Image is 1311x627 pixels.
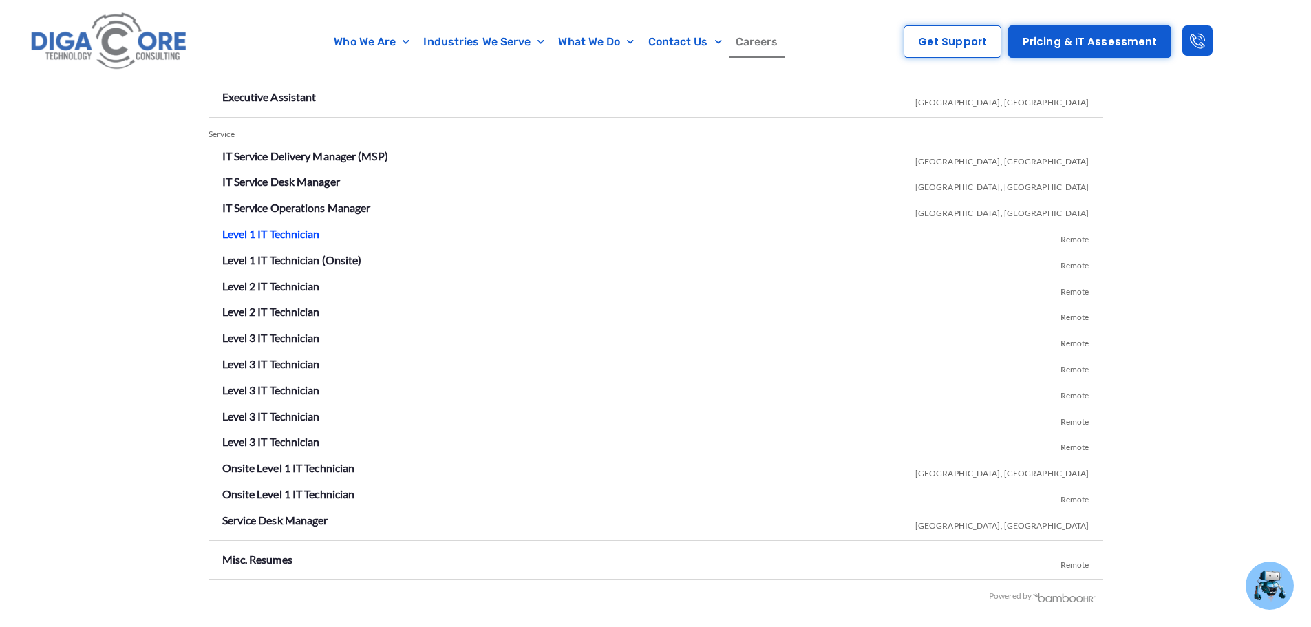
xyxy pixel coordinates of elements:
span: Remote [1060,380,1089,406]
a: Level 1 IT Technician [222,227,320,240]
a: Careers [729,26,785,58]
span: Remote [1060,406,1089,432]
a: Onsite Level 1 IT Technician [222,487,355,500]
a: IT Service Delivery Manager (MSP) [222,149,388,162]
span: Remote [1060,224,1089,250]
a: Level 1 IT Technician (Onsite) [222,253,362,266]
img: BambooHR - HR software [1032,591,1097,602]
a: Onsite Level 1 IT Technician [222,461,355,474]
span: [GEOGRAPHIC_DATA], [GEOGRAPHIC_DATA] [915,458,1089,484]
span: Remote [1060,276,1089,302]
span: Get Support [918,36,987,47]
a: Level 3 IT Technician [222,331,320,344]
span: [GEOGRAPHIC_DATA], [GEOGRAPHIC_DATA] [915,146,1089,172]
span: Remote [1060,250,1089,276]
span: Remote [1060,301,1089,328]
span: Remote [1060,354,1089,380]
a: Level 3 IT Technician [222,435,320,448]
a: Pricing & IT Assessment [1008,25,1171,58]
a: IT Service Operations Manager [222,201,371,214]
span: [GEOGRAPHIC_DATA], [GEOGRAPHIC_DATA] [915,87,1089,113]
a: Industries We Serve [416,26,551,58]
a: Get Support [904,25,1001,58]
a: Misc. Resumes [222,553,292,566]
a: Service Desk Manager [222,513,328,527]
a: IT Service Desk Manager [222,175,340,188]
a: Contact Us [641,26,729,58]
span: [GEOGRAPHIC_DATA], [GEOGRAPHIC_DATA] [915,510,1089,536]
a: Level 3 IT Technician [222,357,320,370]
img: Digacore logo 1 [27,7,192,76]
a: Executive Assistant [222,90,317,103]
span: Remote [1060,549,1089,575]
span: Remote [1060,432,1089,458]
a: Level 2 IT Technician [222,305,320,318]
span: Remote [1060,484,1089,510]
a: What We Do [551,26,641,58]
a: Level 2 IT Technician [222,279,320,293]
span: [GEOGRAPHIC_DATA], [GEOGRAPHIC_DATA] [915,198,1089,224]
div: Powered by [209,586,1097,606]
span: [GEOGRAPHIC_DATA], [GEOGRAPHIC_DATA] [915,171,1089,198]
a: Who We Are [327,26,416,58]
span: Pricing & IT Assessment [1023,36,1157,47]
nav: Menu [258,26,855,58]
a: Level 3 IT Technician [222,383,320,396]
a: Level 3 IT Technician [222,410,320,423]
span: Remote [1060,328,1089,354]
div: Service [209,125,1103,145]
